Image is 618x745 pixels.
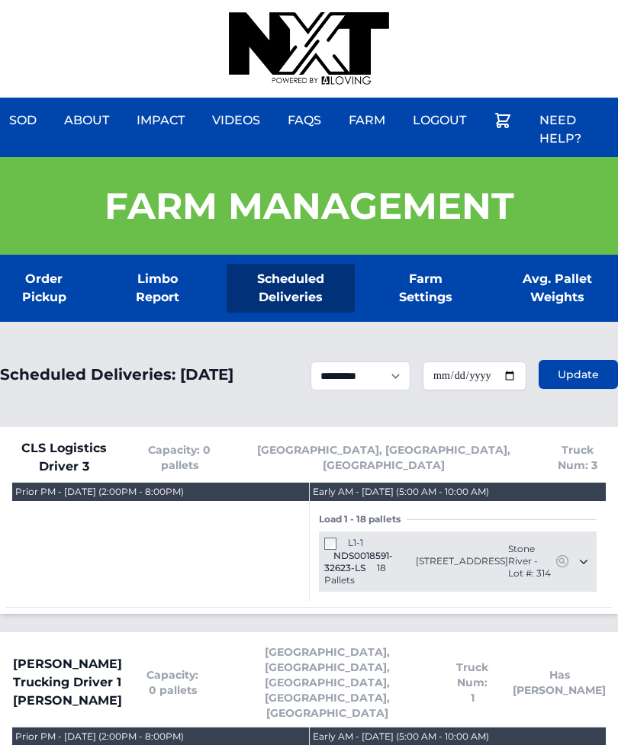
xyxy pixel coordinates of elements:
span: [STREET_ADDRESS] [416,555,508,567]
button: Update [539,360,618,389]
a: About [55,102,118,139]
a: Scheduled Deliveries [227,264,355,313]
a: Avg. Pallet Weights [496,264,618,313]
a: Farm Settings [379,264,472,313]
div: Early AM - [DATE] (5:00 AM - 10:00 AM) [313,486,489,498]
span: Capacity: 0 pallets [141,442,218,473]
span: [GEOGRAPHIC_DATA], [GEOGRAPHIC_DATA], [GEOGRAPHIC_DATA], [GEOGRAPHIC_DATA], [GEOGRAPHIC_DATA] [223,644,432,721]
a: Limbo Report [113,264,203,313]
span: L1-1 [348,537,363,548]
span: CLS Logistics Driver 3 [12,439,117,476]
span: Truck Num: 3 [550,442,606,473]
span: [PERSON_NAME] Trucking Driver 1 [PERSON_NAME] [12,655,122,710]
a: Farm [340,102,394,139]
span: [GEOGRAPHIC_DATA], [GEOGRAPHIC_DATA], [GEOGRAPHIC_DATA] [243,442,526,473]
span: Stone River - Lot #: 314 [508,543,555,580]
h1: Farm Management [105,188,514,224]
a: FAQs [278,102,330,139]
div: Prior PM - [DATE] (2:00PM - 8:00PM) [15,731,184,743]
img: nextdaysod.com Logo [229,12,389,85]
a: Logout [404,102,475,139]
div: Prior PM - [DATE] (2:00PM - 8:00PM) [15,486,184,498]
a: Impact [127,102,194,139]
span: Load 1 - 18 pallets [319,513,407,525]
span: Capacity: 0 pallets [146,667,198,698]
span: Has [PERSON_NAME] [513,667,606,698]
span: NDS0018591-32623-LS [324,550,393,573]
span: 18 Pallets [324,562,386,586]
div: Early AM - [DATE] (5:00 AM - 10:00 AM) [313,731,489,743]
a: Videos [203,102,269,139]
span: Truck Num: 1 [456,660,488,705]
span: Update [558,367,599,382]
a: Need Help? [530,102,618,157]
